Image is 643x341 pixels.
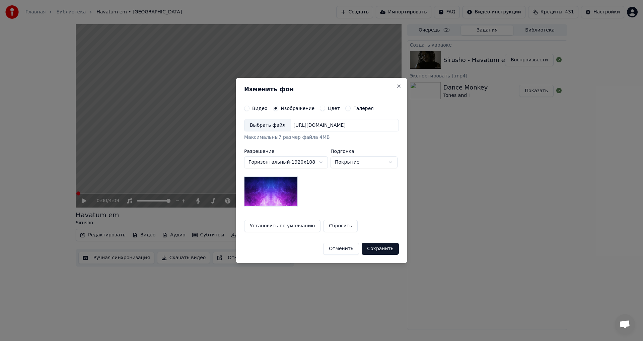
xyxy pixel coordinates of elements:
[323,220,358,232] button: Сбросить
[291,122,348,129] div: [URL][DOMAIN_NAME]
[331,149,398,154] label: Подгонка
[281,106,315,111] label: Изображение
[244,134,399,141] div: Максимальный размер файла 4MB
[362,243,399,255] button: Сохранить
[244,86,399,92] h2: Изменить фон
[328,106,340,111] label: Цвет
[244,149,328,154] label: Разрешение
[353,106,374,111] label: Галерея
[244,119,291,131] div: Выбрать файл
[323,243,359,255] button: Отменить
[252,106,268,111] label: Видео
[244,220,320,232] button: Установить по умолчанию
